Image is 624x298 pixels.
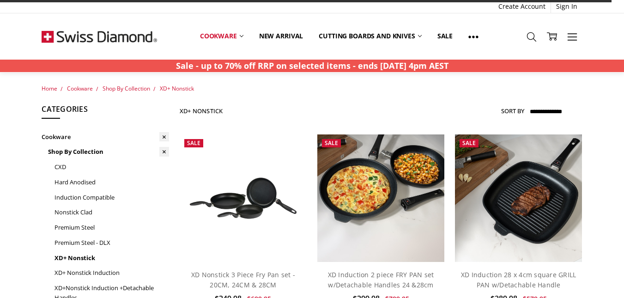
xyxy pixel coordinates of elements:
[460,26,486,47] a: Show All
[55,235,169,250] a: Premium Steel - DLX
[42,85,57,92] a: Home
[328,270,434,289] a: XD Induction 2 piece FRY PAN set w/Detachable Handles 24 &28cm
[55,175,169,190] a: Hard Anodised
[48,144,169,159] a: Shop By Collection
[55,205,169,220] a: Nonstick Clad
[67,85,93,92] a: Cookware
[42,103,169,119] h5: Categories
[180,166,307,230] img: XD Nonstick 3 Piece Fry Pan set - 20CM, 24CM & 28CM
[461,270,576,289] a: XD Induction 28 x 4cm square GRILL PAN w/Detachable Handle
[42,129,169,145] a: Cookware
[462,139,476,147] span: Sale
[55,265,169,280] a: XD+ Nonstick Induction
[501,103,524,118] label: Sort By
[311,26,430,46] a: Cutting boards and knives
[325,139,338,147] span: Sale
[251,26,311,46] a: New arrival
[176,60,448,71] strong: Sale - up to 70% off RRP on selected items - ends [DATE] 4pm AEST
[55,250,169,266] a: XD+ Nonstick
[160,85,194,92] a: XD+ Nonstick
[317,134,445,262] img: XD Induction 2 piece FRY PAN set w/Detachable Handles 24 &28cm
[42,13,157,60] img: Free Shipping On Every Order
[192,26,251,46] a: Cookware
[187,139,200,147] span: Sale
[180,107,223,115] h1: XD+ Nonstick
[103,85,150,92] a: Shop By Collection
[191,270,295,289] a: XD Nonstick 3 Piece Fry Pan set - 20CM, 24CM & 28CM
[430,26,460,46] a: Sale
[455,134,582,262] img: XD Induction 28 x 4cm square GRILL PAN w/Detachable Handle
[180,134,307,262] a: XD Nonstick 3 Piece Fry Pan set - 20CM, 24CM & 28CM
[55,190,169,205] a: Induction Compatible
[55,159,169,175] a: CXD
[55,220,169,235] a: Premium Steel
